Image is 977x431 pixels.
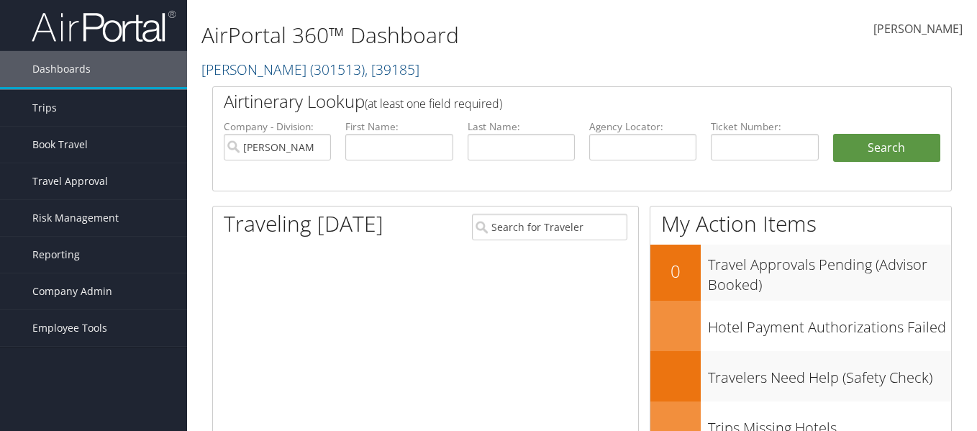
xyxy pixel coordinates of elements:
img: airportal-logo.png [32,9,176,43]
span: Employee Tools [32,310,107,346]
span: ( 301513 ) [310,60,365,79]
h3: Travel Approvals Pending (Advisor Booked) [708,248,951,295]
h1: AirPortal 360™ Dashboard [201,20,709,50]
a: Hotel Payment Authorizations Failed [650,301,951,351]
a: [PERSON_NAME] [201,60,419,79]
span: , [ 39185 ] [365,60,419,79]
span: [PERSON_NAME] [873,21,963,37]
label: Agency Locator: [589,119,696,134]
h1: My Action Items [650,209,951,239]
span: Dashboards [32,51,91,87]
span: Company Admin [32,273,112,309]
h2: 0 [650,259,701,283]
h1: Traveling [DATE] [224,209,383,239]
a: Travelers Need Help (Safety Check) [650,351,951,401]
span: Trips [32,90,57,126]
a: 0Travel Approvals Pending (Advisor Booked) [650,245,951,300]
button: Search [833,134,940,163]
label: Last Name: [468,119,575,134]
h3: Hotel Payment Authorizations Failed [708,310,951,337]
span: Travel Approval [32,163,108,199]
span: Book Travel [32,127,88,163]
span: Reporting [32,237,80,273]
h3: Travelers Need Help (Safety Check) [708,360,951,388]
label: Company - Division: [224,119,331,134]
h2: Airtinerary Lookup [224,89,879,114]
span: Risk Management [32,200,119,236]
label: First Name: [345,119,453,134]
label: Ticket Number: [711,119,818,134]
a: [PERSON_NAME] [873,7,963,52]
span: (at least one field required) [365,96,502,112]
input: Search for Traveler [472,214,627,240]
